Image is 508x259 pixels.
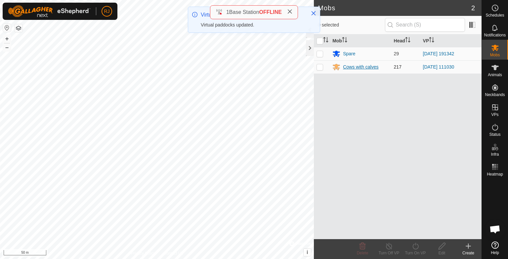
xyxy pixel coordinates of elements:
th: VP [420,34,482,47]
button: Close [309,9,318,18]
p-sorticon: Activate to sort [323,38,328,43]
div: Spare [343,50,355,57]
span: Delete [357,251,368,255]
th: Head [391,34,420,47]
span: 1 [226,9,229,15]
span: Animals [488,73,502,77]
span: Status [489,132,500,136]
span: 0 selected [318,22,385,28]
div: Open chat [485,219,505,239]
input: Search (S) [385,18,465,32]
p-sorticon: Activate to sort [429,38,434,43]
span: Schedules [486,13,504,17]
span: 29 [394,51,399,56]
span: Heatmap [487,172,503,176]
span: VPs [491,113,498,117]
a: [DATE] 191342 [423,51,454,56]
a: Help [482,239,508,257]
span: Help [491,251,499,255]
span: 217 [394,64,402,70]
div: Virtual paddocks updated. [201,22,304,28]
h2: Mobs [318,4,471,12]
span: i [307,249,308,255]
span: RJ [104,8,109,15]
a: [DATE] 111030 [423,64,454,70]
div: Virtual Paddocks [201,11,304,19]
div: Create [455,250,482,256]
div: Edit [429,250,455,256]
button: – [3,43,11,51]
img: Gallagher Logo [8,5,91,17]
span: Mobs [490,53,500,57]
p-sorticon: Activate to sort [405,38,410,43]
span: 2 [471,3,475,13]
button: + [3,35,11,43]
span: Notifications [484,33,506,37]
div: Cows with calves [343,64,378,71]
div: Turn On VP [402,250,429,256]
th: Mob [330,34,391,47]
span: Infra [491,152,499,156]
button: i [304,249,311,256]
a: Contact Us [163,250,183,256]
span: Base Station [229,9,259,15]
button: Reset Map [3,24,11,32]
a: Privacy Policy [131,250,156,256]
p-sorticon: Activate to sort [342,38,347,43]
span: OFFLINE [259,9,282,15]
div: Turn Off VP [376,250,402,256]
span: Neckbands [485,93,505,97]
button: Map Layers [15,24,22,32]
